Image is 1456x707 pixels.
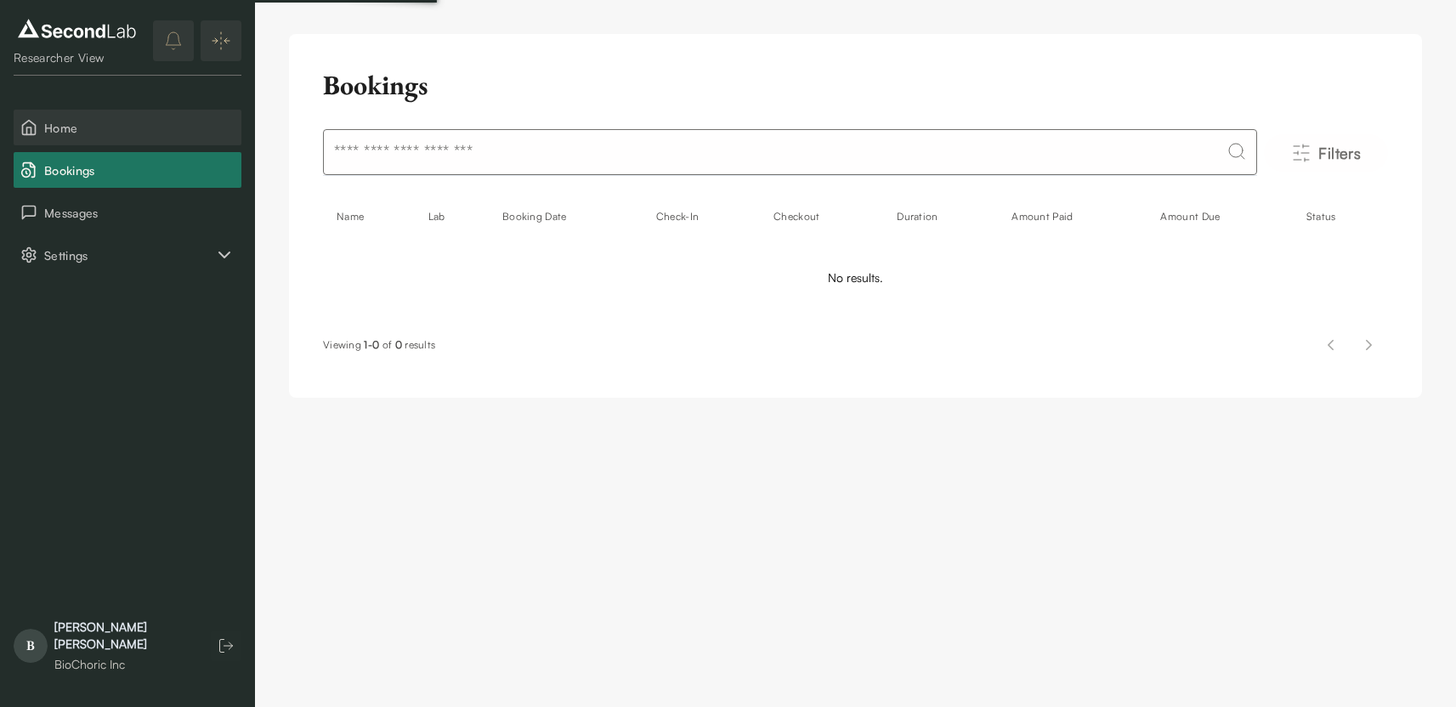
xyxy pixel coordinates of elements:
div: Viewing of results [323,337,435,353]
th: Name [323,196,415,237]
span: 0 [395,338,402,351]
button: Messages [14,195,241,230]
img: logo [14,15,140,42]
th: Duration [883,196,998,237]
th: Status [1293,196,1388,237]
span: 1 - 0 [364,338,379,351]
th: Lab [415,196,489,237]
th: Check-In [643,196,760,237]
button: notifications [153,20,194,61]
div: Researcher View [14,49,140,66]
button: Expand/Collapse sidebar [201,20,241,61]
div: Settings sub items [14,237,241,273]
th: Amount Due [1147,196,1292,237]
span: Home [44,119,235,137]
span: Filters [1318,141,1361,165]
button: Home [14,110,241,145]
th: Checkout [760,196,883,237]
button: Filters [1264,134,1388,172]
span: Messages [44,204,235,222]
span: Settings [44,246,214,264]
span: Bookings [44,161,235,179]
th: Booking Date [489,196,643,237]
button: Settings [14,237,241,273]
button: Bookings [14,152,241,188]
th: Amount Paid [998,196,1147,237]
h2: Bookings [323,68,428,102]
td: No results. [323,237,1388,319]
